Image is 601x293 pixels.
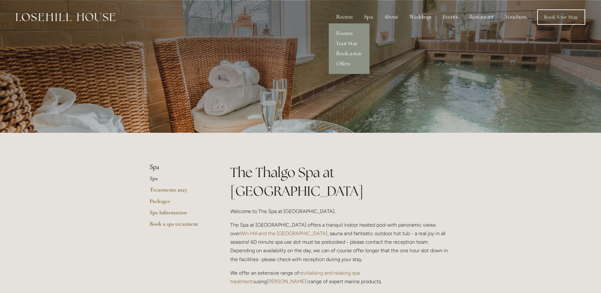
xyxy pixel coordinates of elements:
h1: The Thalgo Spa at [GEOGRAPHIC_DATA] [230,163,452,200]
p: We offer an extensive range of using range of expert marine products. [230,269,452,286]
img: Losehill House [16,13,115,21]
a: Rooms [329,28,370,39]
div: Rooms [331,11,358,23]
a: Book a stay [329,49,370,59]
a: Win Hill and the [GEOGRAPHIC_DATA] [240,230,328,236]
li: Spa [150,163,210,171]
a: [PERSON_NAME]'s [267,278,309,284]
a: Offers [329,59,370,69]
a: Your Stay [329,39,370,49]
p: The Spa at [GEOGRAPHIC_DATA] offers a tranquil indoor heated pool with panoramic views over , sau... [230,221,452,264]
a: Vouchers [500,11,532,23]
a: Book a spa treatment [150,220,210,232]
div: Weddings [405,11,436,23]
a: Spa [150,175,210,186]
div: Spa [359,11,378,23]
div: Events [438,11,463,23]
a: Spa Information [150,209,210,220]
a: Packages [150,198,210,209]
p: Welcome to The Spa at [GEOGRAPHIC_DATA]. [230,207,452,216]
a: Treatments 2025 [150,186,210,198]
div: Restaurant [464,11,499,23]
div: About [379,11,403,23]
a: Book Your Stay [537,9,585,25]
